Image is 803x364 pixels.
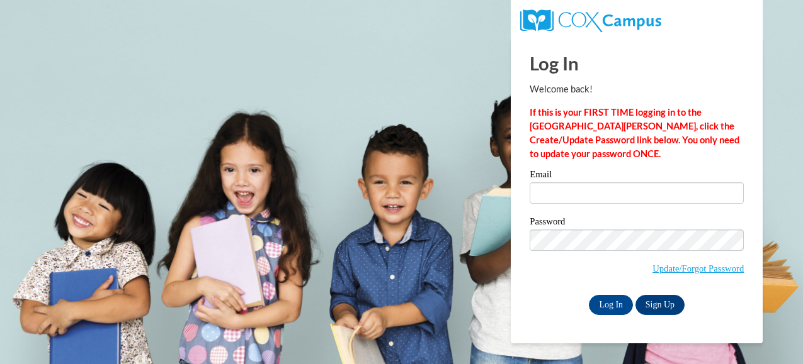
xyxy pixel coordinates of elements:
[530,217,744,229] label: Password
[530,107,739,159] strong: If this is your FIRST TIME logging in to the [GEOGRAPHIC_DATA][PERSON_NAME], click the Create/Upd...
[520,9,661,32] img: COX Campus
[530,170,744,182] label: Email
[652,263,744,273] a: Update/Forgot Password
[635,295,685,315] a: Sign Up
[530,82,744,96] p: Welcome back!
[530,50,744,76] h1: Log In
[589,295,633,315] input: Log In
